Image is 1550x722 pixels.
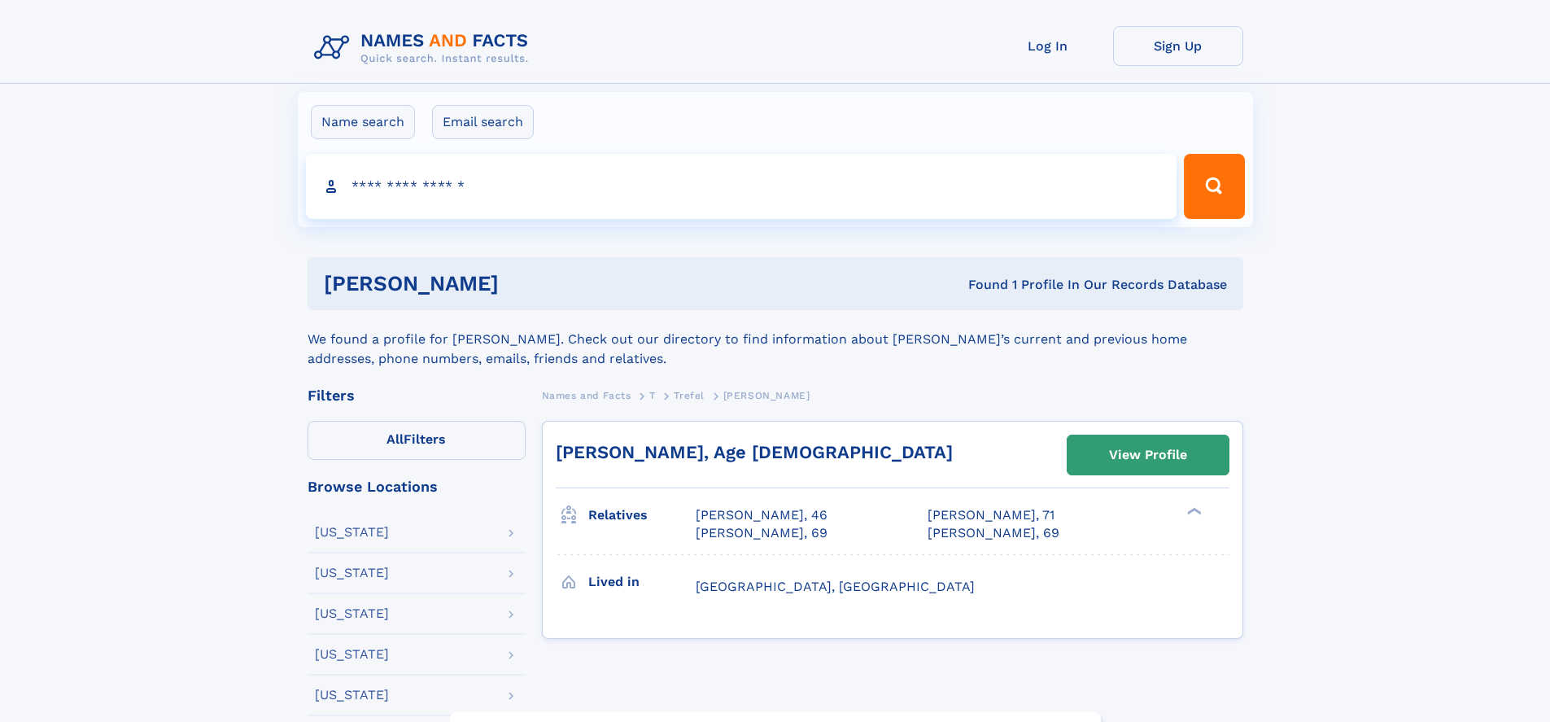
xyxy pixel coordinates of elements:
[315,648,389,661] div: [US_STATE]
[308,421,526,460] label: Filters
[311,105,415,139] label: Name search
[306,154,1177,219] input: search input
[315,689,389,702] div: [US_STATE]
[308,388,526,403] div: Filters
[649,390,656,401] span: T
[588,568,696,596] h3: Lived in
[386,431,404,447] span: All
[1109,436,1187,474] div: View Profile
[308,26,542,70] img: Logo Names and Facts
[649,385,656,405] a: T
[696,506,827,524] a: [PERSON_NAME], 46
[696,524,827,542] a: [PERSON_NAME], 69
[696,579,975,594] span: [GEOGRAPHIC_DATA], [GEOGRAPHIC_DATA]
[1183,506,1203,517] div: ❯
[542,385,631,405] a: Names and Facts
[308,310,1243,369] div: We found a profile for [PERSON_NAME]. Check out our directory to find information about [PERSON_N...
[733,276,1227,294] div: Found 1 Profile In Our Records Database
[556,442,953,462] a: [PERSON_NAME], Age [DEMOGRAPHIC_DATA]
[1068,435,1229,475] a: View Profile
[1184,154,1244,219] button: Search Button
[928,506,1054,524] a: [PERSON_NAME], 71
[1113,26,1243,66] a: Sign Up
[324,273,734,294] h1: [PERSON_NAME]
[315,567,389,580] div: [US_STATE]
[588,501,696,529] h3: Relatives
[928,524,1059,542] a: [PERSON_NAME], 69
[723,390,810,401] span: [PERSON_NAME]
[315,607,389,620] div: [US_STATE]
[315,526,389,539] div: [US_STATE]
[308,479,526,494] div: Browse Locations
[674,385,705,405] a: Trefel
[674,390,705,401] span: Trefel
[983,26,1113,66] a: Log In
[432,105,534,139] label: Email search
